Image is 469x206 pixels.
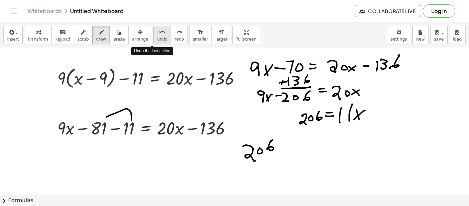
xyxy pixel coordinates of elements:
[176,28,183,36] i: redo
[387,26,411,44] button: settings
[3,26,23,44] button: insert
[128,26,152,44] button: arrange
[236,37,256,42] span: fullscreen
[430,26,448,44] button: save
[361,8,415,14] span: Collaborate Live
[453,37,462,42] span: load
[423,4,455,18] button: Log in
[193,37,208,42] span: smaller
[28,37,48,42] span: transform
[153,26,171,44] button: undoundo
[59,28,66,36] i: keyboard
[197,28,204,36] i: format_size
[218,28,225,36] i: format_size
[8,6,19,17] button: Toggle navigation
[92,26,110,44] button: draw
[416,37,425,42] span: new
[211,26,231,44] button: format_sizelarger
[159,28,165,36] i: undo
[412,26,429,44] button: new
[113,37,125,42] span: erase
[434,37,444,42] span: save
[131,47,173,55] div: Undo the last action
[7,37,19,42] span: insert
[52,26,74,44] button: keyboardkeypad
[189,26,212,44] button: format_sizesmaller
[24,26,52,44] button: transform
[55,37,70,42] span: keypad
[391,37,407,42] span: settings
[355,5,421,17] button: Collaborate Live
[110,26,128,44] button: erase
[132,37,148,42] span: arrange
[27,8,62,14] a: Whiteboards
[74,26,93,44] button: scrub
[96,37,106,42] span: draw
[215,37,227,42] span: larger
[175,37,184,42] span: redo
[157,37,168,42] span: undo
[232,26,260,44] button: fullscreen
[171,26,188,44] button: redoredo
[78,37,89,42] span: scrub
[449,26,466,44] button: load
